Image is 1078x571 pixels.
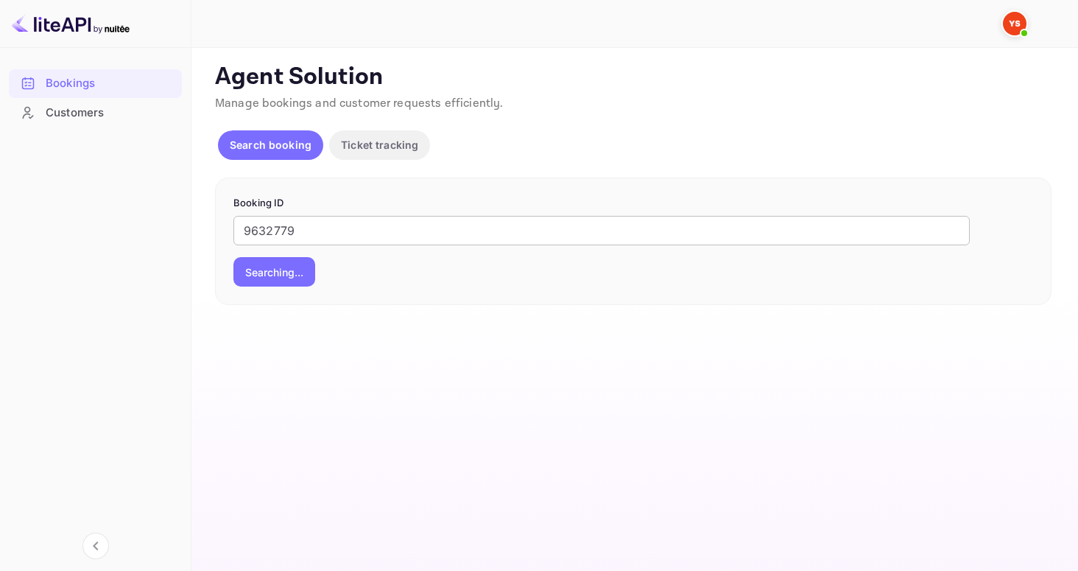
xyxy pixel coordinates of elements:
div: Customers [9,99,182,127]
img: Yandex Support [1003,12,1026,35]
a: Bookings [9,69,182,97]
img: LiteAPI logo [12,12,130,35]
p: Ticket tracking [341,137,418,153]
input: Enter Booking ID (e.g., 63782194) [233,216,970,245]
p: Agent Solution [215,63,1051,92]
a: Customers [9,99,182,126]
button: Searching... [233,257,315,287]
span: Manage bookings and customer requests efficiently. [215,96,504,111]
div: Bookings [9,69,182,98]
p: Search booking [230,137,311,153]
p: Booking ID [233,196,1033,211]
div: Bookings [46,75,175,92]
button: Collapse navigation [82,533,109,559]
div: Customers [46,105,175,122]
